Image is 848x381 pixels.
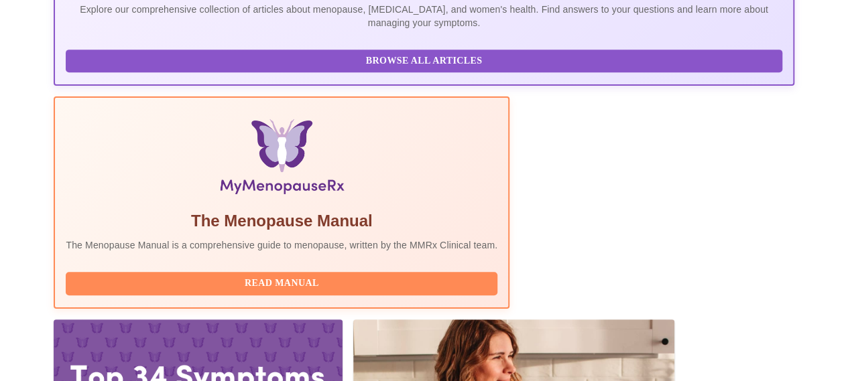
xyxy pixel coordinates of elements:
[135,119,429,200] img: Menopause Manual
[79,53,768,70] span: Browse All Articles
[66,238,497,252] p: The Menopause Manual is a comprehensive guide to menopause, written by the MMRx Clinical team.
[66,277,501,288] a: Read Manual
[66,50,782,73] button: Browse All Articles
[79,275,484,292] span: Read Manual
[66,3,782,29] p: Explore our comprehensive collection of articles about menopause, [MEDICAL_DATA], and women's hea...
[66,272,497,295] button: Read Manual
[66,210,497,232] h5: The Menopause Manual
[66,54,785,66] a: Browse All Articles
